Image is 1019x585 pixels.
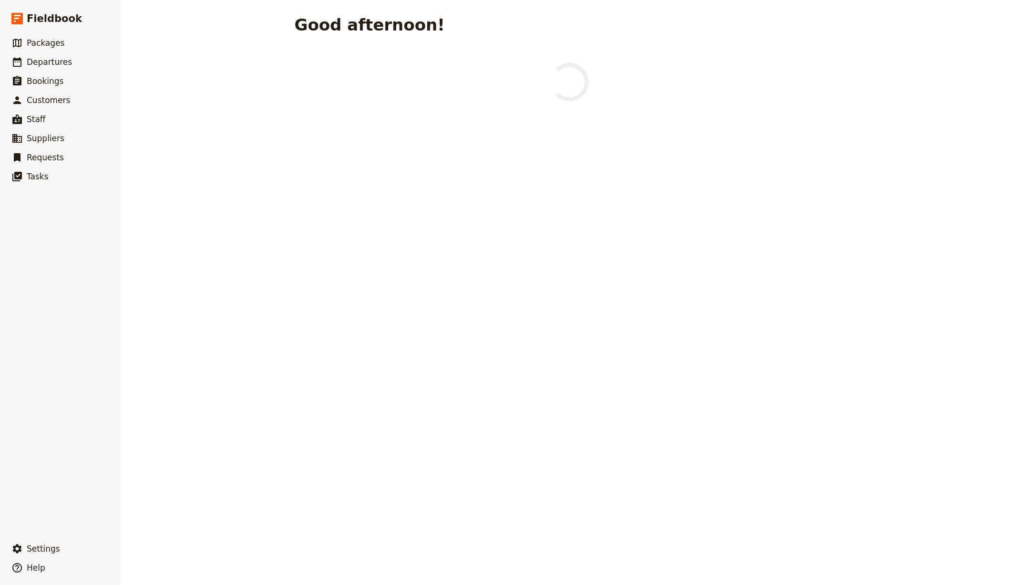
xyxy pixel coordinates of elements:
span: Packages [27,38,64,48]
span: Staff [27,115,46,124]
span: Departures [27,57,72,67]
span: Customers [27,95,70,105]
span: Fieldbook [27,11,82,26]
span: Requests [27,153,64,162]
span: Settings [27,544,60,554]
h1: Good afternoon! [295,15,445,34]
span: Help [27,563,45,573]
span: Tasks [27,172,49,181]
span: Bookings [27,76,63,86]
span: Suppliers [27,134,64,143]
